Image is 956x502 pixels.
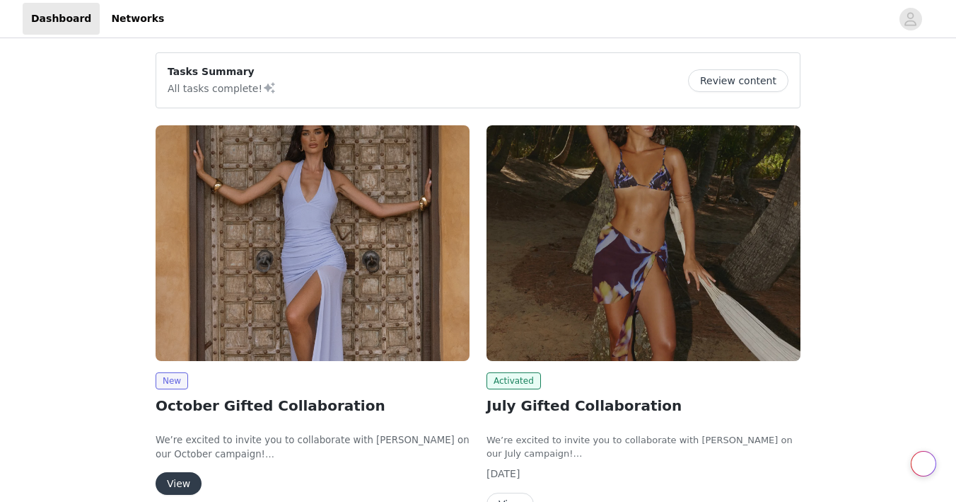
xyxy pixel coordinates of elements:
a: Dashboard [23,3,100,35]
button: Review content [688,69,788,92]
p: All tasks complete! [168,79,276,96]
a: Networks [103,3,173,35]
div: avatar [904,8,917,30]
p: We’re excited to invite you to collaborate with [PERSON_NAME] on our July campaign! [486,433,800,461]
img: Peppermayo AUS [486,125,800,361]
span: We’re excited to invite you to collaborate with [PERSON_NAME] on our October campaign! [156,435,470,460]
button: View [156,472,202,495]
span: Activated [486,372,541,389]
span: [DATE] [486,468,520,479]
span: New [156,372,188,389]
p: Tasks Summary [168,64,276,79]
a: View [156,479,202,489]
h2: October Gifted Collaboration [156,395,470,416]
h2: July Gifted Collaboration [486,395,800,416]
img: Peppermayo EU [156,125,470,361]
